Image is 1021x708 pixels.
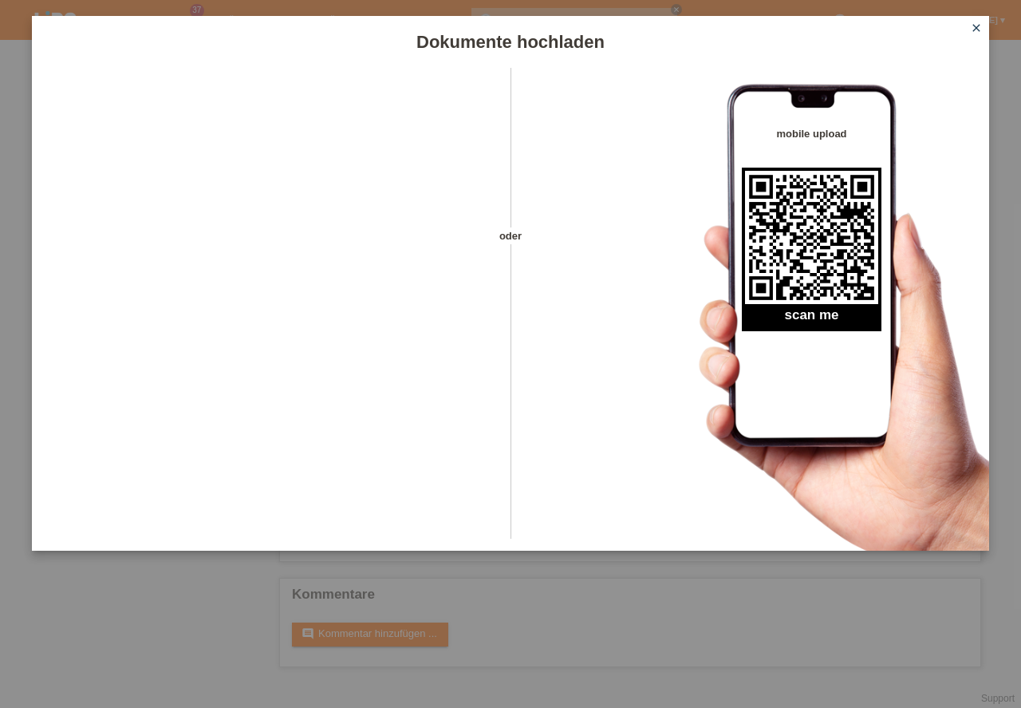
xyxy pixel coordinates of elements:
[742,307,881,331] h2: scan me
[970,22,983,34] i: close
[742,128,881,140] h4: mobile upload
[966,20,987,38] a: close
[483,227,538,244] span: oder
[32,32,989,52] h1: Dokumente hochladen
[56,108,483,507] iframe: Upload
